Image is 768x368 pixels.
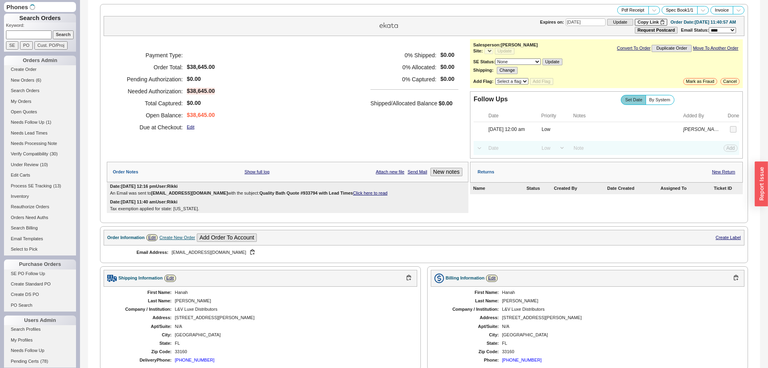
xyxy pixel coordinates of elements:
[175,332,409,338] div: [GEOGRAPHIC_DATA]
[473,48,483,53] b: Site:
[244,169,269,175] a: Show full log
[118,275,163,281] div: Shipping Information
[117,109,183,121] h5: Open Balance:
[4,192,76,201] a: Inventory
[723,79,737,84] span: Cancel
[670,20,736,25] div: Order Date: [DATE] 11:40:57 AM
[110,191,465,196] div: An Email was sent to with the subject:
[683,127,720,132] div: [PERSON_NAME]
[4,182,76,190] a: Process SE Tracking(13)
[116,250,168,255] div: Email Address:
[4,213,76,222] a: Orders Need Auths
[175,358,214,363] div: [PHONE_NUMBER]
[484,143,535,153] input: Date
[486,275,498,282] a: Edit
[540,20,564,25] span: Expires on:
[710,6,733,14] button: Invoice
[50,151,58,156] span: ( 30 )
[175,324,409,329] div: N/A
[187,64,215,70] span: $38,645.00
[34,41,68,50] input: Cust. PO/Proj
[4,14,76,22] h1: Search Orders
[187,76,201,82] span: $0.00
[11,348,44,353] span: Needs Follow Up
[446,275,484,281] div: Billing Information
[573,113,682,119] div: Notes
[370,73,436,85] h5: 0 % Captured:
[40,162,48,167] span: ( 10 )
[370,49,436,61] h5: 0 % Shipped:
[488,113,536,119] div: Date
[4,269,76,278] a: SE PO Follow Up
[617,46,650,51] a: Convert To Order
[681,28,709,32] span: Email Status:
[11,359,39,364] span: Pending Certs
[662,6,698,14] button: Spec Book1/1
[474,96,508,103] div: Follow Ups
[175,315,409,320] div: [STREET_ADDRESS][PERSON_NAME]
[635,27,678,34] button: Request Postcard
[712,169,735,175] a: New Return
[6,41,18,50] input: SE
[112,315,172,320] div: Address:
[146,234,158,241] a: Edit
[502,349,736,354] div: 33160
[112,307,172,312] div: Company / Institution:
[20,41,33,50] input: PO
[112,290,172,295] div: First Name:
[408,169,427,175] a: Send Mail
[439,341,499,346] div: State:
[4,301,76,310] a: PO Search
[4,203,76,211] a: Reauthorize Orders
[502,341,736,346] div: FL
[175,341,409,346] div: FL
[4,150,76,158] a: Verify Compatibility(30)
[107,235,145,240] div: Order Information
[617,6,649,14] button: Pdf Receipt
[4,224,76,232] a: Search Billing
[439,332,499,338] div: City:
[488,127,536,132] div: [DATE] 12:00 am
[693,46,738,51] a: Move To Another Order
[4,161,76,169] a: Under Review(10)
[40,359,48,364] span: ( 78 )
[439,298,499,304] div: Last Name:
[6,22,76,30] p: Keyword:
[4,290,76,299] a: Create DS PO
[110,199,178,205] div: Date: [DATE] 11:40 am User: Rikki
[4,76,76,84] a: New Orders(6)
[473,79,494,84] b: Add Flag:
[4,139,76,148] a: Needs Processing Note
[4,357,76,366] a: Pending Certs(78)
[11,78,34,82] span: New Orders
[11,141,57,146] span: Needs Processing Note
[112,358,172,363] div: Delivery Phone:
[649,97,670,103] span: By System
[187,88,215,95] span: $38,645.00
[439,290,499,295] div: First Name:
[635,19,667,26] button: Copy Link
[440,52,454,58] span: $0.00
[4,280,76,288] a: Create Standard PO
[502,315,736,320] div: [STREET_ADDRESS][PERSON_NAME]
[4,56,76,65] div: Orders Admin
[530,78,553,85] button: Add Flag
[197,233,257,242] button: Add Order To Account
[526,186,552,191] div: Status
[430,168,462,176] button: New notes
[714,186,740,191] div: Ticket ID
[554,186,606,191] div: Created By
[112,298,172,304] div: Last Name:
[4,346,76,355] a: Needs Follow Up
[376,169,404,175] a: Attach new file
[502,324,736,329] div: N/A
[112,341,172,346] div: State:
[502,290,736,295] div: Hanah
[4,118,76,127] a: Needs Follow Up(1)
[4,235,76,243] a: Email Templates
[652,45,692,52] button: Duplicate Order
[542,127,568,132] div: low
[4,86,76,95] a: Search Orders
[113,169,138,175] div: Order Notes
[683,113,720,119] div: Added By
